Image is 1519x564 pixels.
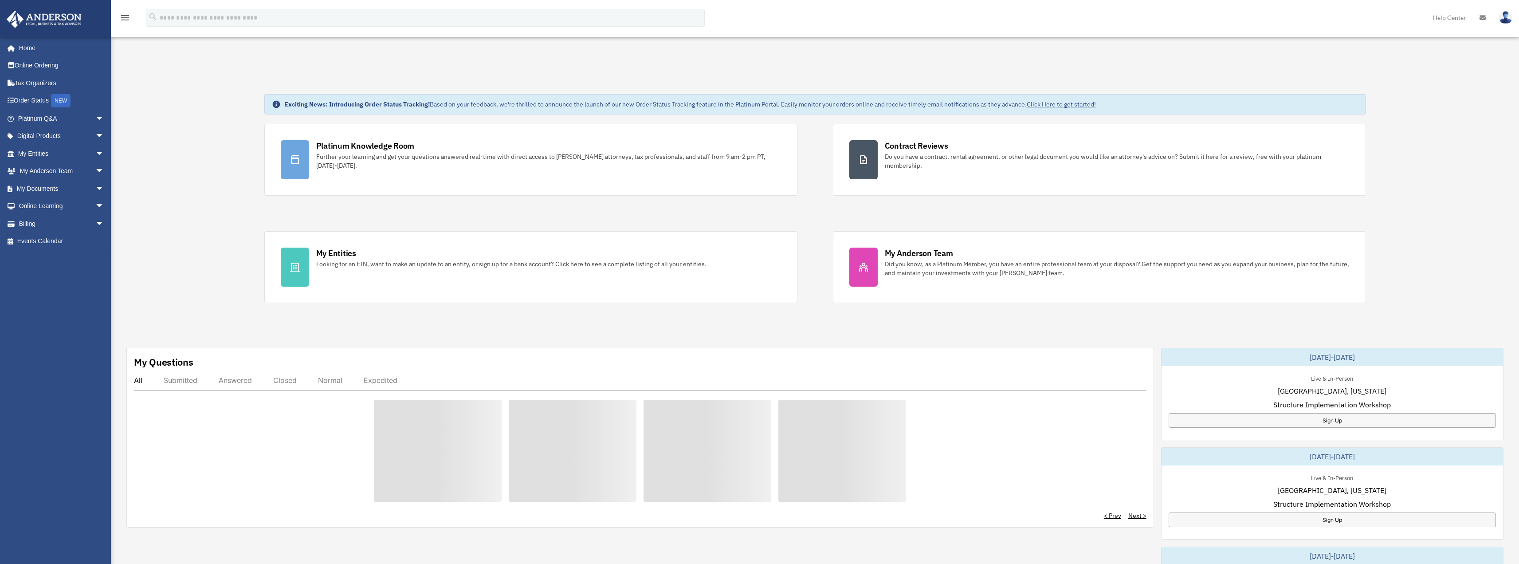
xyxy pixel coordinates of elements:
[1304,373,1360,383] div: Live & In-Person
[885,140,948,151] div: Contract Reviews
[1278,386,1386,396] span: [GEOGRAPHIC_DATA], [US_STATE]
[318,376,342,385] div: Normal
[885,248,953,259] div: My Anderson Team
[6,110,118,127] a: Platinum Q&Aarrow_drop_down
[95,197,113,216] span: arrow_drop_down
[1162,348,1503,366] div: [DATE]-[DATE]
[6,92,118,110] a: Order StatusNEW
[95,215,113,233] span: arrow_drop_down
[148,12,158,22] i: search
[264,124,797,196] a: Platinum Knowledge Room Further your learning and get your questions answered real-time with dire...
[1273,399,1391,410] span: Structure Implementation Workshop
[219,376,252,385] div: Answered
[364,376,397,385] div: Expedited
[6,74,118,92] a: Tax Organizers
[316,152,781,170] div: Further your learning and get your questions answered real-time with direct access to [PERSON_NAM...
[1499,11,1512,24] img: User Pic
[273,376,297,385] div: Closed
[1304,473,1360,482] div: Live & In-Person
[316,260,707,268] div: Looking for an EIN, want to make an update to an entity, or sign up for a bank account? Click her...
[51,94,71,107] div: NEW
[1278,485,1386,496] span: [GEOGRAPHIC_DATA], [US_STATE]
[120,16,130,23] a: menu
[134,355,193,369] div: My Questions
[95,180,113,198] span: arrow_drop_down
[6,233,118,250] a: Events Calendar
[6,215,118,233] a: Billingarrow_drop_down
[833,124,1366,196] a: Contract Reviews Do you have a contract, rental agreement, or other legal document you would like...
[1169,513,1496,527] a: Sign Up
[6,180,118,197] a: My Documentsarrow_drop_down
[164,376,197,385] div: Submitted
[264,231,797,303] a: My Entities Looking for an EIN, want to make an update to an entity, or sign up for a bank accoun...
[316,140,415,151] div: Platinum Knowledge Room
[1104,511,1121,520] a: < Prev
[6,145,118,162] a: My Entitiesarrow_drop_down
[284,100,430,108] strong: Exciting News: Introducing Order Status Tracking!
[120,12,130,23] i: menu
[885,260,1350,277] div: Did you know, as a Platinum Member, you have an entire professional team at your disposal? Get th...
[95,110,113,128] span: arrow_drop_down
[1162,448,1503,465] div: [DATE]-[DATE]
[1128,511,1146,520] a: Next >
[6,127,118,145] a: Digital Productsarrow_drop_down
[6,57,118,75] a: Online Ordering
[134,376,142,385] div: All
[95,127,113,146] span: arrow_drop_down
[1273,499,1391,509] span: Structure Implementation Workshop
[833,231,1366,303] a: My Anderson Team Did you know, as a Platinum Member, you have an entire professional team at your...
[95,145,113,163] span: arrow_drop_down
[284,100,1096,109] div: Based on your feedback, we're thrilled to announce the launch of our new Order Status Tracking fe...
[4,11,84,28] img: Anderson Advisors Platinum Portal
[1169,413,1496,428] a: Sign Up
[6,39,113,57] a: Home
[6,162,118,180] a: My Anderson Teamarrow_drop_down
[6,197,118,215] a: Online Learningarrow_drop_down
[885,152,1350,170] div: Do you have a contract, rental agreement, or other legal document you would like an attorney's ad...
[1027,100,1096,108] a: Click Here to get started!
[316,248,356,259] div: My Entities
[95,162,113,181] span: arrow_drop_down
